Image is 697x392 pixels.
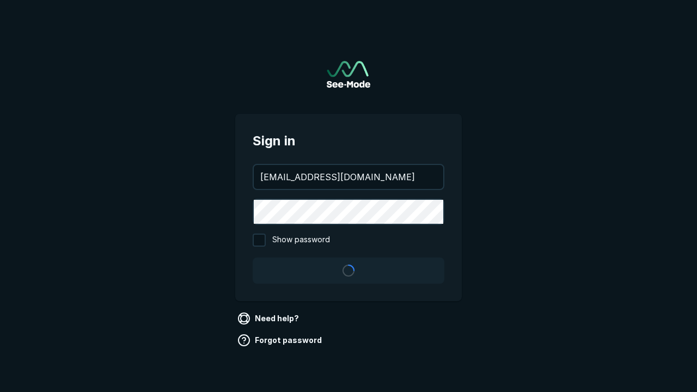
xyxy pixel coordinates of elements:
span: Sign in [253,131,444,151]
a: Need help? [235,310,303,327]
input: your@email.com [254,165,443,189]
a: Forgot password [235,332,326,349]
span: Show password [272,234,330,247]
img: See-Mode Logo [327,61,370,88]
a: Go to sign in [327,61,370,88]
